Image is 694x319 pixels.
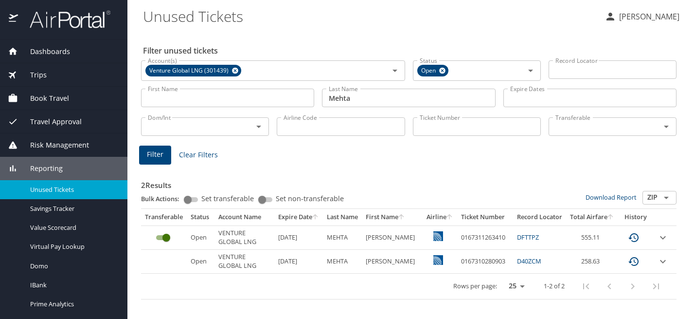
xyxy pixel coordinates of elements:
[18,163,63,174] span: Reporting
[276,195,344,202] span: Set non-transferable
[433,255,443,265] img: United Airlines
[616,11,679,22] p: [PERSON_NAME]
[323,209,362,225] th: Last Name
[274,209,323,225] th: Expire Date
[141,174,676,191] h3: 2 Results
[145,66,234,76] span: Venture Global LNG (301439)
[388,64,402,77] button: Open
[30,185,116,194] span: Unused Tickets
[659,191,673,205] button: Open
[30,300,116,309] span: Prime Analytics
[453,283,497,289] p: Rows per page:
[252,120,266,133] button: Open
[601,8,683,25] button: [PERSON_NAME]
[501,279,528,294] select: rows per page
[544,283,565,289] p: 1-2 of 2
[457,209,513,225] th: Ticket Number
[139,146,171,165] button: Filter
[201,195,254,202] span: Set transferable
[141,194,187,203] p: Bulk Actions:
[9,10,19,29] img: icon-airportal.png
[423,209,457,225] th: Airline
[175,146,222,164] button: Clear Filters
[446,214,453,221] button: sort
[18,46,70,57] span: Dashboards
[362,225,423,249] td: [PERSON_NAME]
[323,225,362,249] td: MEHTA
[362,209,423,225] th: First Name
[214,209,274,225] th: Account Name
[323,250,362,274] td: MEHTA
[141,209,676,300] table: custom pagination table
[143,43,678,58] h2: Filter unused tickets
[214,225,274,249] td: VENTURE GLOBAL LNG
[30,281,116,290] span: IBank
[586,193,637,202] a: Download Report
[657,256,669,267] button: expand row
[187,250,214,274] td: Open
[179,149,218,161] span: Clear Filters
[143,1,597,31] h1: Unused Tickets
[607,214,614,221] button: sort
[566,209,618,225] th: Total Airfare
[417,66,442,76] span: Open
[30,204,116,213] span: Savings Tracker
[362,250,423,274] td: [PERSON_NAME]
[659,120,673,133] button: Open
[417,65,448,76] div: Open
[18,140,89,150] span: Risk Management
[274,225,323,249] td: [DATE]
[274,250,323,274] td: [DATE]
[433,231,443,241] img: United Airlines
[312,214,319,221] button: sort
[517,257,541,265] a: D40ZCM
[457,225,513,249] td: 0167311263410
[517,233,539,242] a: DFTTPZ
[18,93,69,104] span: Book Travel
[398,214,405,221] button: sort
[187,225,214,249] td: Open
[566,250,618,274] td: 258.63
[145,65,241,76] div: Venture Global LNG (301439)
[18,70,47,80] span: Trips
[30,262,116,271] span: Domo
[187,209,214,225] th: Status
[18,116,82,127] span: Travel Approval
[19,10,110,29] img: airportal-logo.png
[524,64,537,77] button: Open
[457,250,513,274] td: 0167310280903
[214,250,274,274] td: VENTURE GLOBAL LNG
[657,232,669,244] button: expand row
[566,225,618,249] td: 555.11
[30,223,116,232] span: Value Scorecard
[145,213,183,222] div: Transferable
[618,209,653,225] th: History
[513,209,566,225] th: Record Locator
[147,149,163,161] span: Filter
[30,242,116,251] span: Virtual Pay Lookup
